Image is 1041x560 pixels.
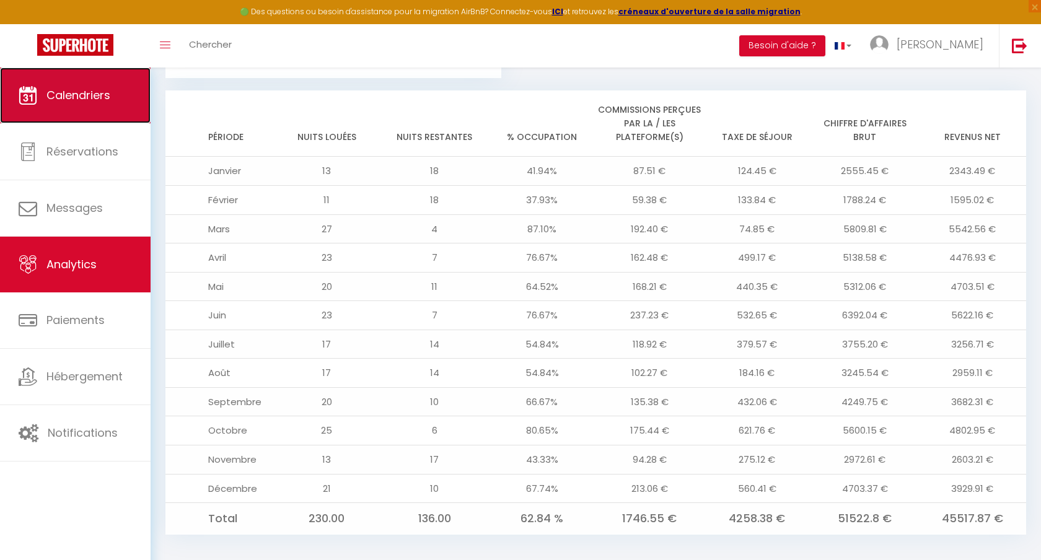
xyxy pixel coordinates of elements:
td: 20 [273,387,381,416]
td: 87.10% [488,214,596,243]
th: Chiffre d'affaires brut [811,90,919,157]
td: 41.94% [488,157,596,186]
td: Janvier [165,157,273,186]
td: 18 [380,157,488,186]
td: 17 [273,330,381,359]
td: 6 [380,416,488,445]
td: Avril [165,243,273,273]
td: 184.16 € [703,359,811,388]
td: 17 [380,445,488,475]
td: 532.65 € [703,301,811,330]
img: ... [870,35,889,54]
td: 3682.31 € [918,387,1026,416]
td: 192.40 € [596,214,704,243]
span: Réservations [46,144,118,159]
th: Commissions perçues par la / les plateforme(s) [596,90,704,157]
td: Mars [165,214,273,243]
a: ICI [552,6,563,17]
td: 23 [273,243,381,273]
a: Chercher [180,24,241,68]
td: Mai [165,272,273,301]
td: 43.33% [488,445,596,475]
td: 76.67% [488,301,596,330]
td: 4249.75 € [811,387,919,416]
th: % Occupation [488,90,596,157]
td: 59.38 € [596,185,704,214]
td: 10 [380,387,488,416]
td: 1788.24 € [811,185,919,214]
td: 5809.81 € [811,214,919,243]
span: Hébergement [46,369,123,384]
td: 14 [380,359,488,388]
td: 102.27 € [596,359,704,388]
td: 1595.02 € [918,185,1026,214]
td: 3755.20 € [811,330,919,359]
td: 7 [380,301,488,330]
td: 17 [273,359,381,388]
td: 124.45 € [703,157,811,186]
td: Septembre [165,387,273,416]
td: 4802.95 € [918,416,1026,445]
td: 213.06 € [596,474,704,503]
td: 5312.06 € [811,272,919,301]
span: Analytics [46,256,97,272]
td: 4 [380,214,488,243]
td: 67.74% [488,474,596,503]
th: Nuits louées [273,90,381,157]
span: Calendriers [46,87,110,103]
td: 7 [380,243,488,273]
td: 66.67% [488,387,596,416]
td: Juin [165,301,273,330]
td: 499.17 € [703,243,811,273]
td: 64.52% [488,272,596,301]
td: 4703.37 € [811,474,919,503]
td: 133.84 € [703,185,811,214]
td: 11 [380,272,488,301]
td: 20 [273,272,381,301]
td: 1746.55 € [596,503,704,535]
td: 135.38 € [596,387,704,416]
td: 37.93% [488,185,596,214]
a: créneaux d'ouverture de la salle migration [618,6,801,17]
td: 162.48 € [596,243,704,273]
td: 6392.04 € [811,301,919,330]
td: 440.35 € [703,272,811,301]
td: 4258.38 € [703,503,811,535]
td: Février [165,185,273,214]
td: Août [165,359,273,388]
td: 5542.56 € [918,214,1026,243]
span: Messages [46,200,103,216]
td: 5622.16 € [918,301,1026,330]
td: 621.76 € [703,416,811,445]
td: 432.06 € [703,387,811,416]
td: 76.67% [488,243,596,273]
td: 237.23 € [596,301,704,330]
td: 10 [380,474,488,503]
td: 2603.21 € [918,445,1026,475]
span: Paiements [46,312,105,328]
td: 3929.91 € [918,474,1026,503]
span: Notifications [48,425,118,440]
td: 5600.15 € [811,416,919,445]
td: 51522.8 € [811,503,919,535]
td: 168.21 € [596,272,704,301]
td: 87.51 € [596,157,704,186]
td: Octobre [165,416,273,445]
td: 18 [380,185,488,214]
td: 27 [273,214,381,243]
td: 25 [273,416,381,445]
td: 3245.54 € [811,359,919,388]
td: 118.92 € [596,330,704,359]
td: 379.57 € [703,330,811,359]
button: Besoin d'aide ? [739,35,825,56]
td: 175.44 € [596,416,704,445]
th: Nuits restantes [380,90,488,157]
td: 13 [273,157,381,186]
td: 13 [273,445,381,475]
img: Super Booking [37,34,113,56]
td: 2972.61 € [811,445,919,475]
td: 2959.11 € [918,359,1026,388]
td: 560.41 € [703,474,811,503]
